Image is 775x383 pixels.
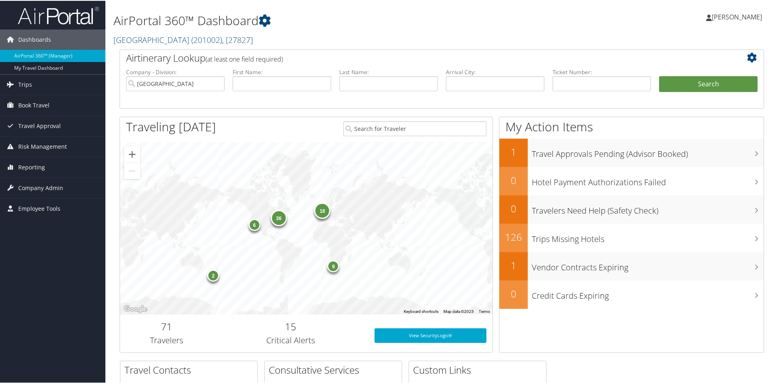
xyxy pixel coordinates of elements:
[532,229,764,244] h3: Trips Missing Hotels
[327,259,339,272] div: 9
[499,138,764,166] a: 1Travel Approvals Pending (Advisor Booked)
[206,54,283,63] span: (at least one field required)
[18,94,49,115] span: Book Travel
[18,29,51,49] span: Dashboards
[18,74,32,94] span: Trips
[552,67,651,75] label: Ticket Number:
[222,34,253,45] span: , [ 27827 ]
[270,209,287,225] div: 36
[413,362,546,376] h2: Custom Links
[219,334,362,345] h3: Critical Alerts
[248,218,260,230] div: 6
[499,258,528,272] h2: 1
[499,229,528,243] h2: 126
[18,115,61,135] span: Travel Approval
[446,67,544,75] label: Arrival City:
[207,268,219,280] div: 2
[122,303,149,314] img: Google
[532,200,764,216] h3: Travelers Need Help (Safety Check)
[499,195,764,223] a: 0Travelers Need Help (Safety Check)
[443,308,474,313] span: Map data ©2025
[113,34,253,45] a: [GEOGRAPHIC_DATA]
[18,198,60,218] span: Employee Tools
[532,172,764,187] h3: Hotel Payment Authorizations Failed
[219,319,362,333] h2: 15
[532,285,764,301] h3: Credit Cards Expiring
[122,303,149,314] a: Open this area in Google Maps (opens a new window)
[712,12,762,21] span: [PERSON_NAME]
[126,67,225,75] label: Company - Division:
[18,136,67,156] span: Risk Management
[343,120,486,135] input: Search for Traveler
[126,50,704,64] h2: Airtinerary Lookup
[124,362,257,376] h2: Travel Contacts
[532,257,764,272] h3: Vendor Contracts Expiring
[191,34,222,45] span: ( 201002 )
[659,75,758,92] button: Search
[479,308,490,313] a: Terms (opens in new tab)
[124,145,140,162] button: Zoom in
[126,334,207,345] h3: Travelers
[499,173,528,186] h2: 0
[124,162,140,178] button: Zoom out
[233,67,331,75] label: First Name:
[375,327,486,342] a: View SecurityLogic®
[499,166,764,195] a: 0Hotel Payment Authorizations Failed
[532,143,764,159] h3: Travel Approvals Pending (Advisor Booked)
[499,118,764,135] h1: My Action Items
[18,5,99,24] img: airportal-logo.png
[499,223,764,251] a: 126Trips Missing Hotels
[499,201,528,215] h2: 0
[499,286,528,300] h2: 0
[269,362,402,376] h2: Consultative Services
[126,319,207,333] h2: 71
[499,280,764,308] a: 0Credit Cards Expiring
[18,177,63,197] span: Company Admin
[499,251,764,280] a: 1Vendor Contracts Expiring
[314,202,330,218] div: 18
[18,156,45,177] span: Reporting
[706,4,770,28] a: [PERSON_NAME]
[126,118,216,135] h1: Traveling [DATE]
[113,11,551,28] h1: AirPortal 360™ Dashboard
[404,308,439,314] button: Keyboard shortcuts
[499,144,528,158] h2: 1
[339,67,438,75] label: Last Name:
